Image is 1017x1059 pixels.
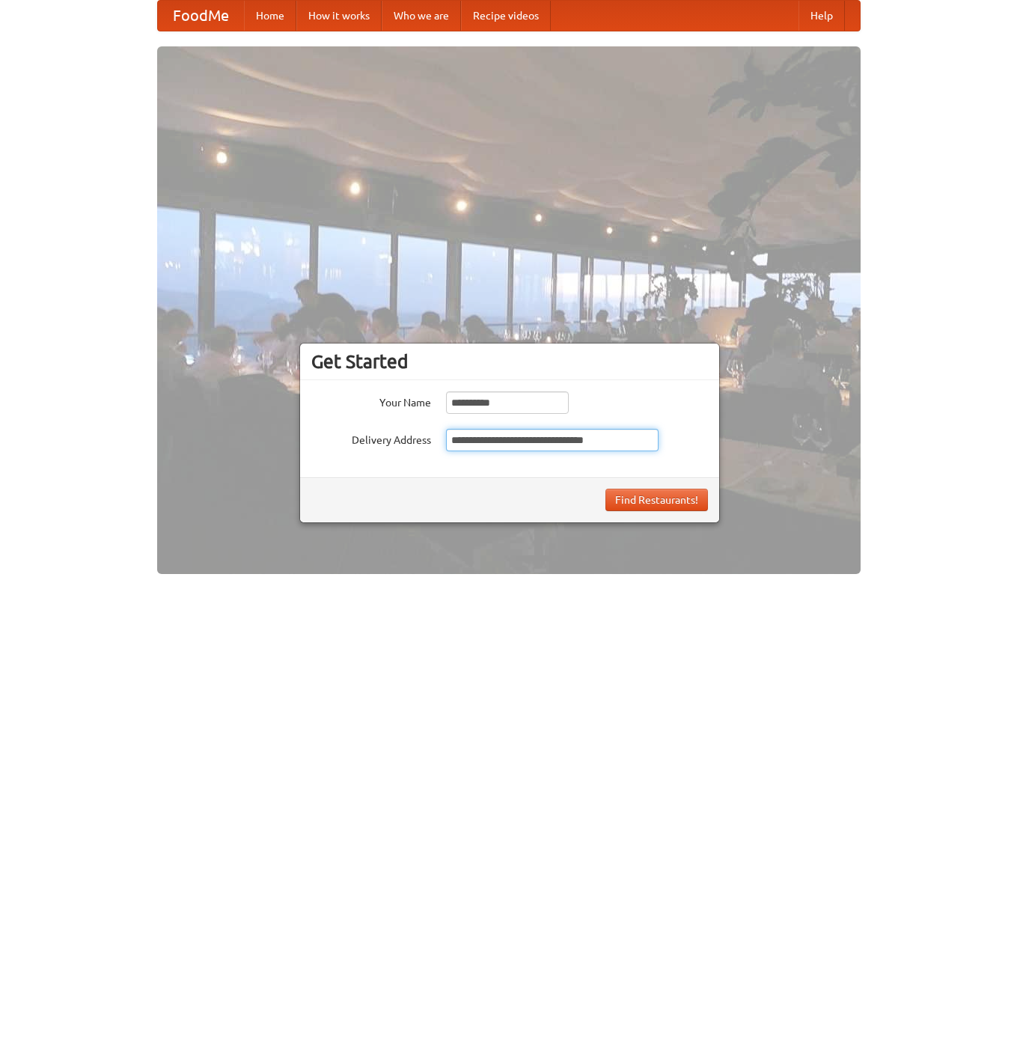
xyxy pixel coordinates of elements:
a: Who we are [382,1,461,31]
h3: Get Started [311,350,708,373]
a: How it works [296,1,382,31]
a: Recipe videos [461,1,551,31]
a: FoodMe [158,1,244,31]
a: Help [798,1,845,31]
label: Delivery Address [311,429,431,448]
label: Your Name [311,391,431,410]
button: Find Restaurants! [605,489,708,511]
a: Home [244,1,296,31]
